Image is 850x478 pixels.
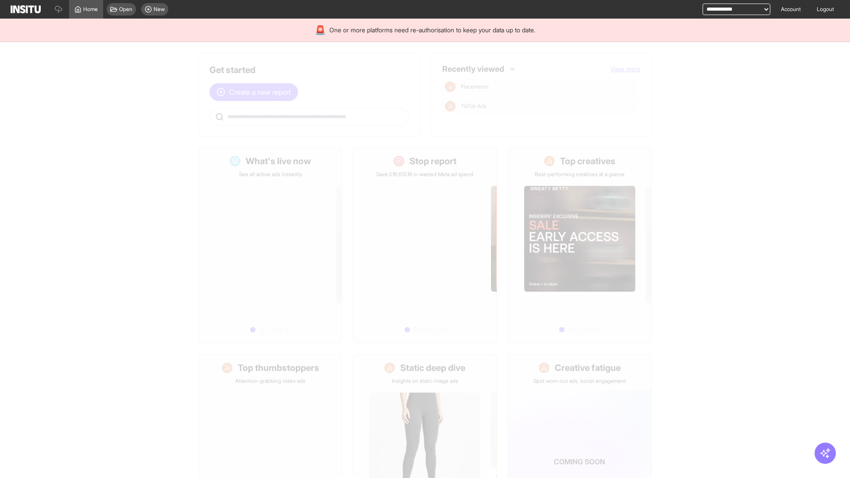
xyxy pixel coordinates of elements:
span: New [154,6,165,13]
span: Open [119,6,132,13]
div: 🚨 [315,24,326,36]
span: Home [83,6,98,13]
img: Logo [11,5,41,13]
span: One or more platforms need re-authorisation to keep your data up to date. [329,26,535,35]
